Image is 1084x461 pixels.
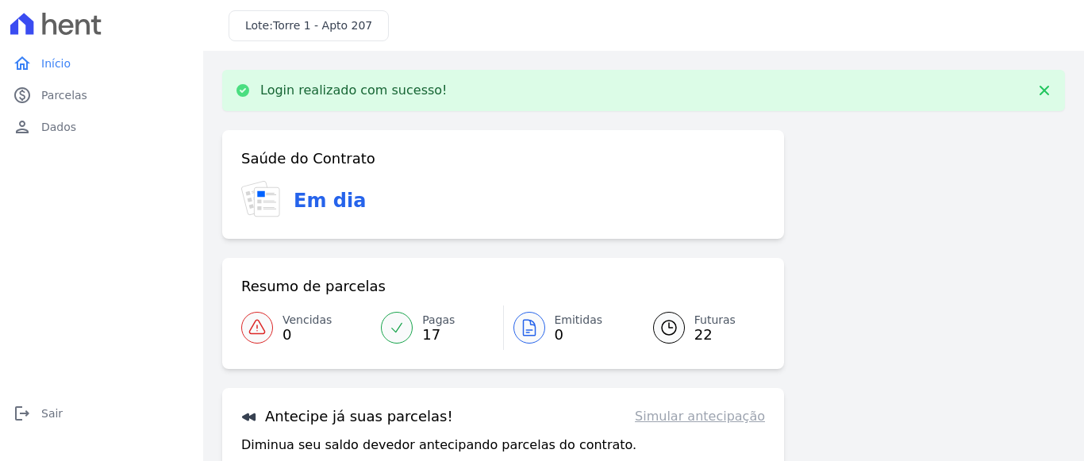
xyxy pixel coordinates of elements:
[241,436,636,455] p: Diminua seu saldo devedor antecipando parcelas do contrato.
[283,328,332,341] span: 0
[241,149,375,168] h3: Saúde do Contrato
[6,398,197,429] a: logoutSair
[294,186,366,215] h3: Em dia
[273,19,372,32] span: Torre 1 - Apto 207
[694,328,736,341] span: 22
[241,407,453,426] h3: Antecipe já suas parcelas!
[6,48,197,79] a: homeInício
[555,328,603,341] span: 0
[241,305,371,350] a: Vencidas 0
[13,404,32,423] i: logout
[555,312,603,328] span: Emitidas
[422,312,455,328] span: Pagas
[283,312,332,328] span: Vencidas
[13,117,32,136] i: person
[241,277,386,296] h3: Resumo de parcelas
[635,407,765,426] a: Simular antecipação
[13,54,32,73] i: home
[41,56,71,71] span: Início
[694,312,736,328] span: Futuras
[41,87,87,103] span: Parcelas
[13,86,32,105] i: paid
[422,328,455,341] span: 17
[504,305,634,350] a: Emitidas 0
[41,405,63,421] span: Sair
[245,17,372,34] h3: Lote:
[6,111,197,143] a: personDados
[6,79,197,111] a: paidParcelas
[260,83,448,98] p: Login realizado com sucesso!
[41,119,76,135] span: Dados
[371,305,502,350] a: Pagas 17
[634,305,765,350] a: Futuras 22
